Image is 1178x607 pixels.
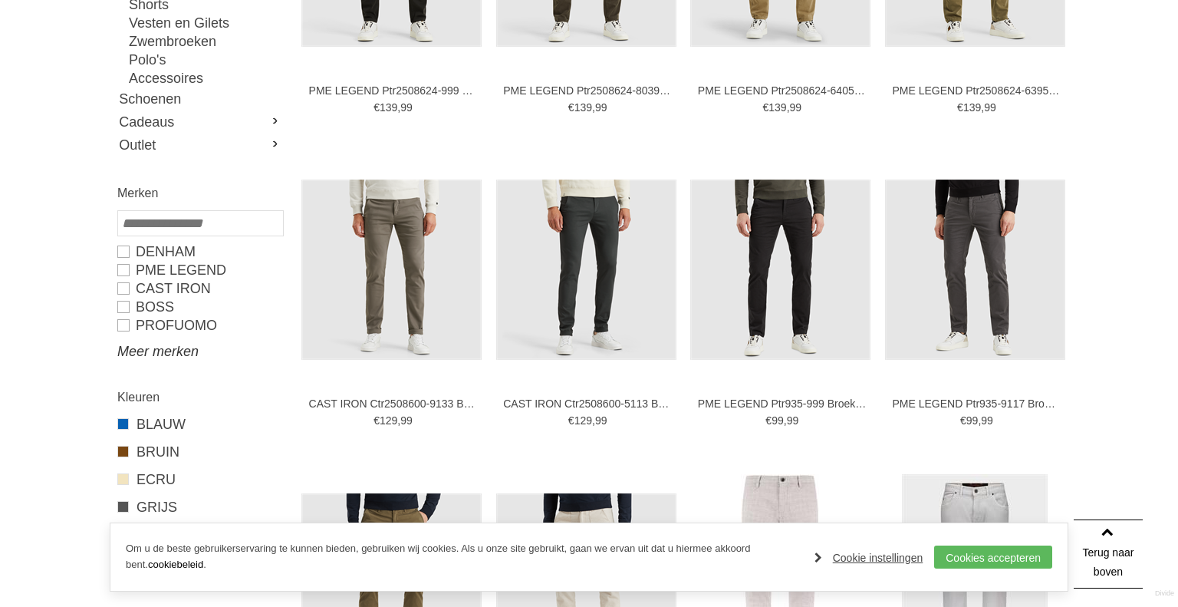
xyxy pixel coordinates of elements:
[126,541,799,573] p: Om u de beste gebruikerservaring te kunnen bieden, gebruiken wij cookies. Als u onze site gebruik...
[380,414,397,427] span: 129
[117,111,282,134] a: Cadeaus
[117,414,282,434] a: BLAUW
[309,84,478,97] a: PME LEGEND Ptr2508624-999 Broeken en Pantalons
[772,414,784,427] span: 99
[698,397,867,411] a: PME LEGEND Ptr935-999 Broeken en Pantalons
[592,414,595,427] span: ,
[981,101,984,114] span: ,
[117,261,282,279] a: PME LEGEND
[129,32,282,51] a: Zwembroeken
[373,101,380,114] span: €
[117,342,282,361] a: Meer merken
[765,414,772,427] span: €
[503,397,672,411] a: CAST IRON Ctr2508600-5113 Broeken en Pantalons
[301,180,482,360] img: CAST IRON Ctr2508600-9133 Broeken en Pantalons
[397,414,400,427] span: ,
[934,546,1052,569] a: Cookies accepteren
[592,101,595,114] span: ,
[117,470,282,490] a: ECRU
[380,101,397,114] span: 139
[963,101,981,114] span: 139
[574,414,592,427] span: 129
[496,180,676,360] img: CAST IRON Ctr2508600-5113 Broeken en Pantalons
[129,69,282,87] a: Accessoires
[984,101,996,114] span: 99
[768,101,786,114] span: 139
[373,414,380,427] span: €
[117,183,282,203] h2: Merken
[568,101,574,114] span: €
[117,298,282,316] a: BOSS
[814,546,923,569] a: Cookie instellingen
[892,397,1061,411] a: PME LEGEND Ptr935-9117 Broeken en Pantalons
[117,87,282,111] a: Schoenen
[978,414,981,427] span: ,
[690,180,870,360] img: PME LEGEND Ptr935-999 Broeken en Pantalons
[1155,584,1174,603] a: Divide
[117,316,282,335] a: PROFUOMO
[892,84,1061,97] a: PME LEGEND Ptr2508624-6395 Broeken en Pantalons
[762,101,768,114] span: €
[787,414,799,427] span: 99
[400,414,413,427] span: 99
[595,414,607,427] span: 99
[129,51,282,69] a: Polo's
[117,442,282,462] a: BRUIN
[787,101,790,114] span: ,
[966,414,979,427] span: 99
[981,414,993,427] span: 99
[568,414,574,427] span: €
[574,101,592,114] span: 139
[595,101,607,114] span: 99
[957,101,963,114] span: €
[400,101,413,114] span: 99
[1074,520,1143,589] a: Terug naar boven
[790,101,802,114] span: 99
[117,242,282,261] a: DENHAM
[397,101,400,114] span: ,
[117,497,282,517] a: GRIJS
[698,84,867,97] a: PME LEGEND Ptr2508624-6405 Broeken en Pantalons
[885,180,1065,360] img: PME LEGEND Ptr935-9117 Broeken en Pantalons
[117,388,282,407] h2: Kleuren
[503,84,672,97] a: PME LEGEND Ptr2508624-8039 Broeken en Pantalons
[129,14,282,32] a: Vesten en Gilets
[148,559,203,570] a: cookiebeleid
[309,397,478,411] a: CAST IRON Ctr2508600-9133 Broeken en Pantalons
[117,134,282,157] a: Outlet
[784,414,787,427] span: ,
[960,414,966,427] span: €
[117,279,282,298] a: CAST IRON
